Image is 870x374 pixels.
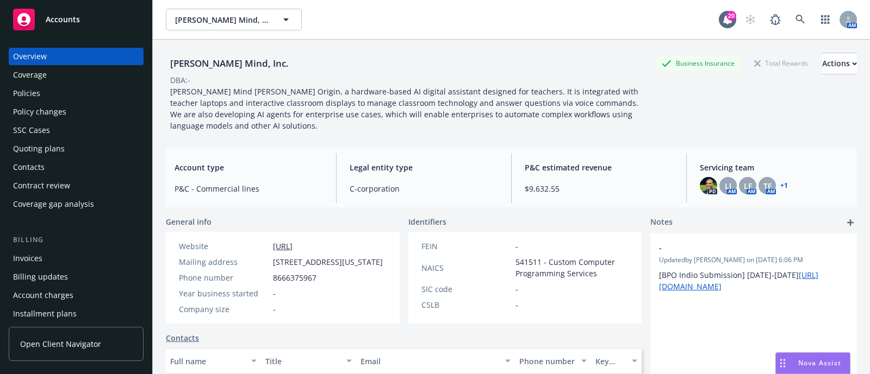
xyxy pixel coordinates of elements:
[175,183,323,194] span: P&C - Commercial lines
[13,140,65,157] div: Quoting plans
[9,250,144,267] a: Invoices
[273,241,293,251] a: [URL]
[166,348,261,374] button: Full name
[515,256,629,279] span: 541511 - Custom Computer Programming Services
[9,305,144,322] a: Installment plans
[273,256,383,268] span: [STREET_ADDRESS][US_STATE]
[179,272,269,283] div: Phone number
[744,180,752,192] span: LF
[421,240,511,252] div: FEIN
[515,348,591,374] button: Phone number
[798,358,841,367] span: Nova Assist
[170,356,245,367] div: Full name
[13,122,50,139] div: SSC Cases
[179,240,269,252] div: Website
[46,15,80,24] span: Accounts
[13,195,94,213] div: Coverage gap analysis
[166,216,212,227] span: General info
[591,348,642,374] button: Key contact
[659,242,820,253] span: -
[421,299,511,310] div: CSLB
[13,268,68,286] div: Billing updates
[749,56,813,70] div: Total Rewards
[170,86,641,131] span: [PERSON_NAME] Mind [PERSON_NAME] Origin, a hardware-based AI digital assistant designed for teach...
[13,85,40,102] div: Policies
[421,262,511,274] div: NAICS
[656,56,740,70] div: Business Insurance
[763,180,772,192] span: TF
[170,74,190,86] div: DBA: -
[650,216,673,229] span: Notes
[175,14,269,26] span: [PERSON_NAME] Mind, Inc.
[525,183,673,194] span: $9,632.55
[273,303,276,315] span: -
[844,216,857,229] a: add
[13,287,73,304] div: Account charges
[515,240,518,252] span: -
[9,268,144,286] a: Billing updates
[525,162,673,173] span: P&C estimated revenue
[9,48,144,65] a: Overview
[9,177,144,194] a: Contract review
[775,352,850,374] button: Nova Assist
[726,11,736,21] div: 20
[261,348,356,374] button: Title
[739,9,761,30] a: Start snowing
[790,9,811,30] a: Search
[273,288,276,299] span: -
[822,53,857,74] button: Actions
[13,48,47,65] div: Overview
[350,183,498,194] span: C-corporation
[9,159,144,176] a: Contacts
[166,56,293,71] div: [PERSON_NAME] Mind, Inc.
[725,180,731,192] span: LI
[179,303,269,315] div: Company size
[13,159,45,176] div: Contacts
[519,356,575,367] div: Phone number
[9,103,144,121] a: Policy changes
[9,140,144,157] a: Quoting plans
[273,272,316,283] span: 8666375967
[595,356,625,367] div: Key contact
[408,216,446,227] span: Identifiers
[9,234,144,245] div: Billing
[356,348,515,374] button: Email
[659,255,848,265] span: Updated by [PERSON_NAME] on [DATE] 6:06 PM
[13,305,77,322] div: Installment plans
[179,256,269,268] div: Mailing address
[700,162,848,173] span: Servicing team
[700,177,717,194] img: photo
[350,162,498,173] span: Legal entity type
[650,233,857,301] div: -Updatedby [PERSON_NAME] on [DATE] 6:06 PM[BPO Indio Submission] [DATE]-[DATE][URL][DOMAIN_NAME]
[166,332,199,344] a: Contacts
[179,288,269,299] div: Year business started
[515,283,518,295] span: -
[361,356,499,367] div: Email
[9,122,144,139] a: SSC Cases
[13,250,42,267] div: Invoices
[9,66,144,84] a: Coverage
[13,177,70,194] div: Contract review
[9,287,144,304] a: Account charges
[9,85,144,102] a: Policies
[9,195,144,213] a: Coverage gap analysis
[175,162,323,173] span: Account type
[13,66,47,84] div: Coverage
[776,353,790,373] div: Drag to move
[166,9,302,30] button: [PERSON_NAME] Mind, Inc.
[9,4,144,35] a: Accounts
[20,338,101,350] span: Open Client Navigator
[515,299,518,310] span: -
[780,182,788,189] a: +1
[815,9,836,30] a: Switch app
[765,9,786,30] a: Report a Bug
[265,356,340,367] div: Title
[659,269,848,292] p: [BPO Indio Submission] [DATE]-[DATE]
[421,283,511,295] div: SIC code
[13,103,66,121] div: Policy changes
